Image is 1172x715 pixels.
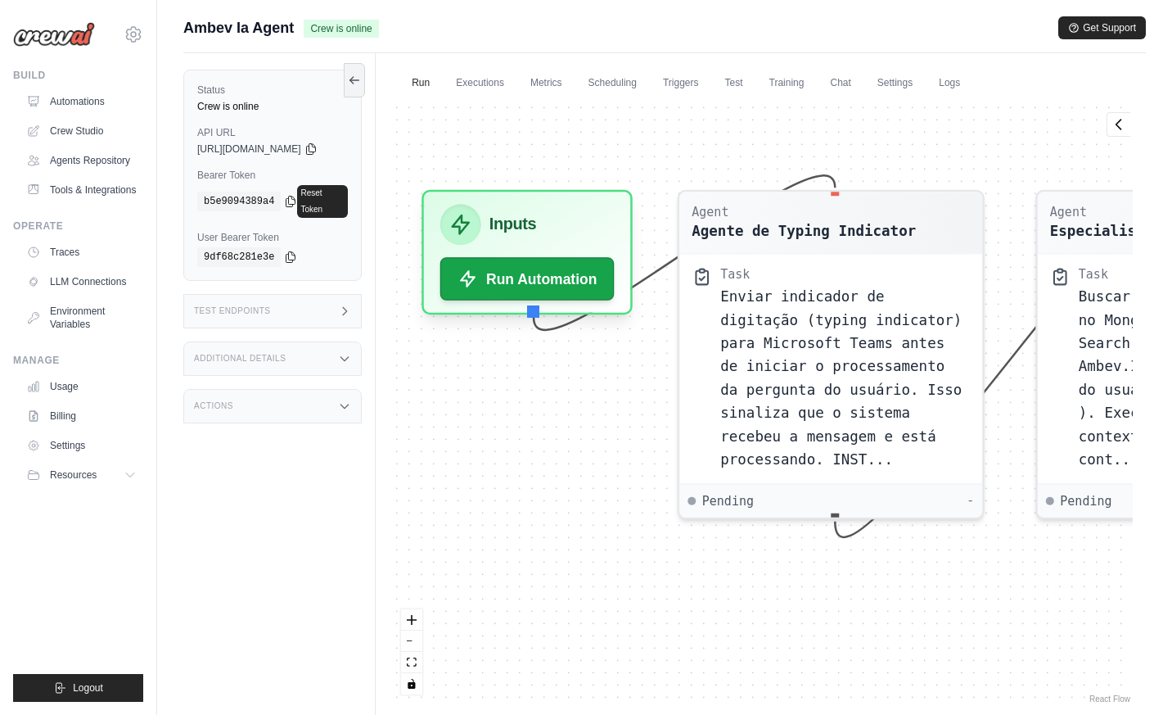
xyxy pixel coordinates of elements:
h3: Test Endpoints [194,306,271,316]
span: Logout [73,681,103,695]
a: Metrics [521,66,572,101]
span: [URL][DOMAIN_NAME] [197,143,301,156]
button: Run Automation [440,257,615,301]
div: Agente de Typing Indicator [692,220,916,241]
div: Manage [13,354,143,367]
label: Bearer Token [197,169,348,182]
label: API URL [197,126,348,139]
a: Training [760,66,814,101]
span: Crew is online [304,20,378,38]
div: Enviar indicador de digitação (typing indicator) para Microsoft Teams antes de iniciar o processa... [720,285,970,472]
a: Reset Token [297,185,348,218]
a: Executions [446,66,514,101]
a: Traces [20,239,143,265]
code: b5e9094389a4 [197,192,281,211]
a: React Flow attribution [1089,695,1130,704]
a: Usage [20,373,143,400]
span: Enviar indicador de digitação (typing indicator) para Microsoft Teams antes de iniciar o processa... [720,288,962,468]
div: AgentAgente de Typing IndicatorTaskEnviar indicador de digitação (typing indicator) para Microsof... [678,190,985,520]
div: Operate [13,219,143,233]
div: Widget de chat [1090,636,1172,715]
div: React Flow controls [401,609,422,695]
div: Build [13,69,143,82]
a: Test [715,66,753,101]
span: Pending [702,493,754,509]
a: Triggers [653,66,709,101]
code: 9df68c281e3e [197,247,281,267]
button: zoom in [401,609,422,631]
button: Get Support [1058,16,1146,39]
a: Run [402,66,439,101]
button: Resources [20,462,143,488]
iframe: Chat Widget [1090,636,1172,715]
g: Edge from inputsNode to b2bcb227fdc10d5724e648a2e8f92cde [534,175,835,330]
span: Pending [1060,493,1111,509]
button: fit view [401,652,422,673]
a: Scheduling [579,66,647,101]
a: Agents Repository [20,147,143,174]
a: Tools & Integrations [20,177,143,203]
div: Crew is online [197,100,348,113]
a: LLM Connections [20,269,143,295]
a: Settings [868,66,922,101]
div: Agent [692,204,916,220]
label: Status [197,84,348,97]
h3: Actions [194,401,233,411]
a: Logs [929,66,970,101]
span: Ambev Ia Agent [183,16,294,39]
div: InputsRun Automation [421,190,633,315]
img: Logo [13,22,95,47]
a: Crew Studio [20,118,143,144]
button: zoom out [401,631,422,652]
a: Chat [820,66,860,101]
a: Billing [20,403,143,429]
div: Task [1079,266,1108,283]
h3: Inputs [489,212,537,237]
a: Settings [20,432,143,459]
button: toggle interactivity [401,673,422,695]
span: Resources [50,468,97,482]
a: Environment Variables [20,298,143,337]
div: Task [720,266,750,283]
a: Automations [20,88,143,115]
div: - [967,493,974,509]
label: User Bearer Token [197,231,348,244]
h3: Additional Details [194,354,286,364]
button: Logout [13,674,143,702]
